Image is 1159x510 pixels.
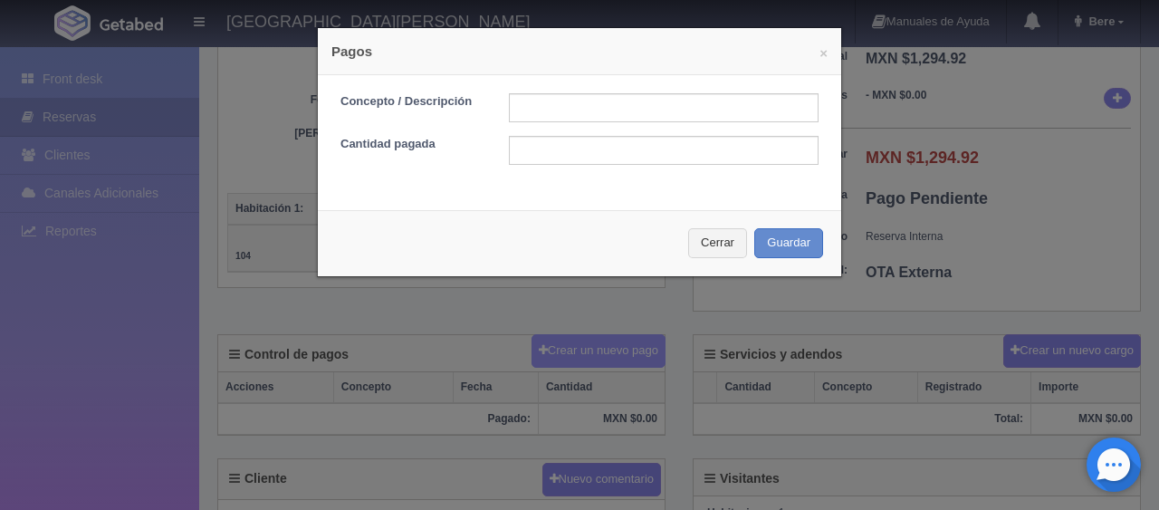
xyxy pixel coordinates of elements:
[327,93,495,111] label: Concepto / Descripción
[754,228,823,258] button: Guardar
[327,136,495,153] label: Cantidad pagada
[819,46,828,60] button: ×
[331,42,828,61] h4: Pagos
[688,228,747,258] button: Cerrar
